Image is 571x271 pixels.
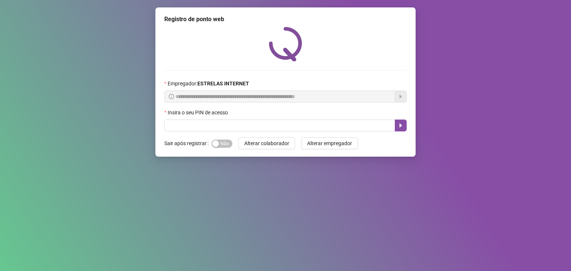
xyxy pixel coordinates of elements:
[307,139,352,147] span: Alterar empregador
[244,139,289,147] span: Alterar colaborador
[238,137,295,149] button: Alterar colaborador
[169,94,174,99] span: info-circle
[164,15,407,24] div: Registro de ponto web
[164,137,212,149] label: Sair após registrar
[269,27,302,61] img: QRPoint
[197,81,249,86] strong: ESTRELAS INTERNET
[301,137,358,149] button: Alterar empregador
[164,108,233,117] label: Insira o seu PIN de acesso
[168,79,249,88] span: Empregador :
[398,123,404,128] span: caret-right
